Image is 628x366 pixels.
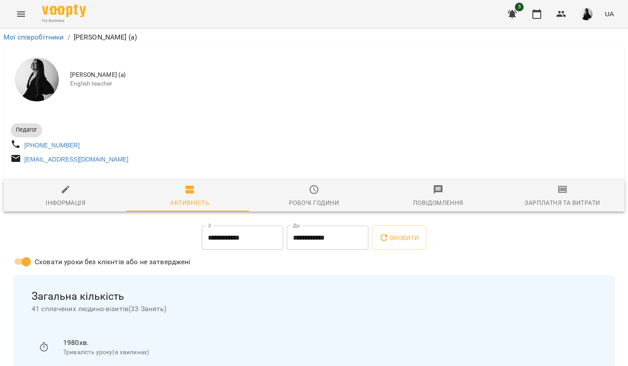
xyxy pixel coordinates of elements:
p: [PERSON_NAME] (а) [74,32,137,43]
span: [PERSON_NAME] (а) [70,71,617,79]
li: / [68,32,70,43]
span: Загальна кількість [32,290,596,303]
nav: breadcrumb [4,32,624,43]
span: Педагог [11,126,42,134]
div: Повідомлення [413,197,464,208]
span: Оновити [379,233,419,243]
a: [PHONE_NUMBER] [25,142,80,149]
button: Menu [11,4,32,25]
span: 41 сплачених людино-візитів ( 33 Занять ) [32,304,596,314]
span: Сховати уроки без клієнтів або не затверджені [35,257,191,267]
a: Мої співробітники [4,33,64,41]
div: Робочі години [289,197,339,208]
button: Оновити [372,226,426,250]
span: For Business [42,18,86,24]
span: English teacher [70,79,617,88]
div: Активність [170,197,209,208]
span: 3 [515,3,524,11]
img: Voopty Logo [42,4,86,17]
p: 1980 хв. [63,337,589,348]
img: a8a45f5fed8cd6bfe970c81335813bd9.jpg [580,8,592,20]
button: UA [601,6,617,22]
div: Зарплатня та Витрати [525,197,600,208]
img: Фрунзе Валентина Сергіївна (а) [15,57,59,101]
p: Тривалість уроку(в хвилинах) [63,348,589,357]
div: Інформація [46,197,86,208]
a: [EMAIL_ADDRESS][DOMAIN_NAME] [25,156,128,163]
span: UA [605,9,614,18]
